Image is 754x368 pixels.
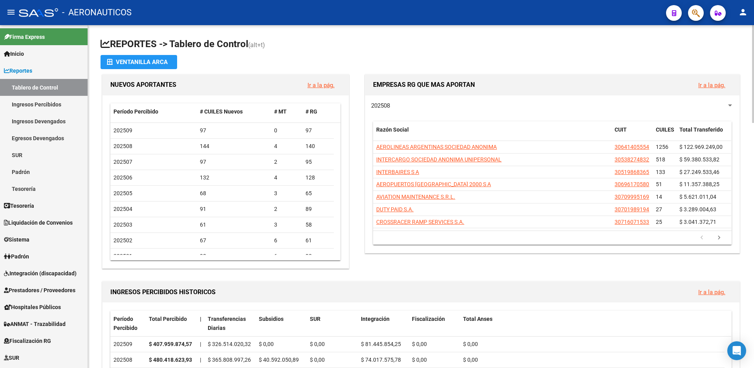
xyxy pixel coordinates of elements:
div: 132 [200,173,268,182]
div: 3 [274,220,299,229]
span: CROSSRACER RAMP SERVICES S.A. [376,219,464,225]
h1: REPORTES -> Tablero de Control [101,38,741,51]
div: 97 [200,157,268,167]
span: AEROLINEAS ARGENTINAS SOCIEDAD ANONIMA [376,144,497,150]
span: $ 5.621.011,04 [679,194,716,200]
span: 202501 [113,253,132,259]
a: Ir a la pág. [307,82,335,89]
div: 3 [274,189,299,198]
span: Total Transferido [679,126,723,133]
span: 14 [656,194,662,200]
span: 202505 [113,190,132,196]
span: 202509 [113,127,132,134]
span: CUIT [615,126,627,133]
span: 30716071533 [615,219,649,225]
datatable-header-cell: Período Percibido [110,103,197,120]
span: Sistema [4,235,29,244]
a: Ir a la pág. [698,289,725,296]
span: 202503 [113,222,132,228]
datatable-header-cell: | [197,311,205,337]
span: 518 [656,156,665,163]
span: Integración (discapacidad) [4,269,77,278]
span: $ 40.592.050,89 [259,357,299,363]
datatable-header-cell: Total Percibido [146,311,197,337]
div: 97 [306,126,331,135]
div: 91 [200,205,268,214]
span: 51 [656,181,662,187]
span: Período Percibido [113,108,158,115]
div: 2 [274,157,299,167]
datatable-header-cell: # RG [302,103,334,120]
div: Open Intercom Messenger [727,341,746,360]
span: 202506 [113,174,132,181]
span: | [200,316,201,322]
span: 133 [656,169,665,175]
datatable-header-cell: Transferencias Diarias [205,311,256,337]
span: $ 0,00 [310,341,325,347]
span: SUR [4,353,19,362]
span: $ 3.289.004,63 [679,206,716,212]
span: Firma Express [4,33,45,41]
span: $ 27.249.533,46 [679,169,719,175]
span: $ 0,00 [310,357,325,363]
span: $ 365.808.997,26 [208,357,251,363]
mat-icon: menu [6,7,16,17]
a: go to next page [712,234,727,242]
div: 67 [200,236,268,245]
span: Reportes [4,66,32,75]
span: $ 0,00 [463,341,478,347]
span: Subsidios [259,316,284,322]
span: Inicio [4,49,24,58]
span: # CUILES Nuevos [200,108,243,115]
span: Hospitales Públicos [4,303,61,311]
span: Liquidación de Convenios [4,218,73,227]
div: 4 [274,173,299,182]
span: AVIATION MAINTENANCE S.R.L. [376,194,455,200]
datatable-header-cell: Subsidios [256,311,307,337]
span: Fiscalización RG [4,337,51,345]
span: Padrón [4,252,29,261]
div: 140 [306,142,331,151]
strong: $ 480.418.623,93 [149,357,192,363]
span: | [200,341,201,347]
span: 30641405554 [615,144,649,150]
span: EMPRESAS RG QUE MAS APORTAN [373,81,475,88]
span: $ 0,00 [412,341,427,347]
span: $ 0,00 [412,357,427,363]
div: 6 [274,236,299,245]
button: Ir a la pág. [692,78,732,92]
a: go to previous page [694,234,709,242]
span: Razón Social [376,126,409,133]
span: 1256 [656,144,668,150]
span: 30696170580 [615,181,649,187]
span: INTERCARGO SOCIEDAD ANONIMA UNIPERSONAL [376,156,501,163]
div: 144 [200,142,268,151]
div: 68 [200,189,268,198]
span: INTERBAIRES S A [376,169,419,175]
span: INGRESOS PERCIBIDOS HISTORICOS [110,288,216,296]
span: $ 3.041.372,71 [679,219,716,225]
span: Transferencias Diarias [208,316,246,331]
datatable-header-cell: CUILES [653,121,676,147]
span: 202508 [371,102,390,109]
datatable-header-cell: Período Percibido [110,311,146,337]
div: Ventanilla ARCA [107,55,171,69]
span: 30519868365 [615,169,649,175]
span: NUEVOS APORTANTES [110,81,176,88]
button: Ir a la pág. [301,78,341,92]
datatable-header-cell: Integración [358,311,409,337]
div: 6 [274,252,299,261]
datatable-header-cell: Total Transferido [676,121,731,147]
span: Fiscalización [412,316,445,322]
div: 61 [200,220,268,229]
span: 27 [656,206,662,212]
div: 92 [306,252,331,261]
datatable-header-cell: # CUILES Nuevos [197,103,271,120]
datatable-header-cell: CUIT [611,121,653,147]
span: 25 [656,219,662,225]
div: 128 [306,173,331,182]
span: Integración [361,316,390,322]
span: 30701989194 [615,206,649,212]
span: Prestadores / Proveedores [4,286,75,295]
span: 202504 [113,206,132,212]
